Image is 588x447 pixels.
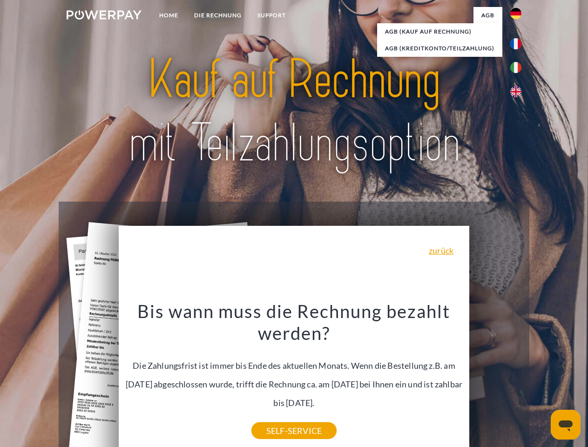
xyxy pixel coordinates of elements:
[124,300,464,345] h3: Bis wann muss die Rechnung bezahlt werden?
[510,38,521,49] img: fr
[67,10,142,20] img: logo-powerpay-white.svg
[377,23,502,40] a: AGB (Kauf auf Rechnung)
[510,8,521,19] img: de
[89,45,499,178] img: title-powerpay_de.svg
[251,422,337,439] a: SELF-SERVICE
[250,7,294,24] a: SUPPORT
[377,40,502,57] a: AGB (Kreditkonto/Teilzahlung)
[510,86,521,97] img: en
[510,62,521,73] img: it
[186,7,250,24] a: DIE RECHNUNG
[151,7,186,24] a: Home
[124,300,464,431] div: Die Zahlungsfrist ist immer bis Ende des aktuellen Monats. Wenn die Bestellung z.B. am [DATE] abg...
[551,410,581,440] iframe: Schaltfläche zum Öffnen des Messaging-Fensters
[429,246,453,255] a: zurück
[473,7,502,24] a: agb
